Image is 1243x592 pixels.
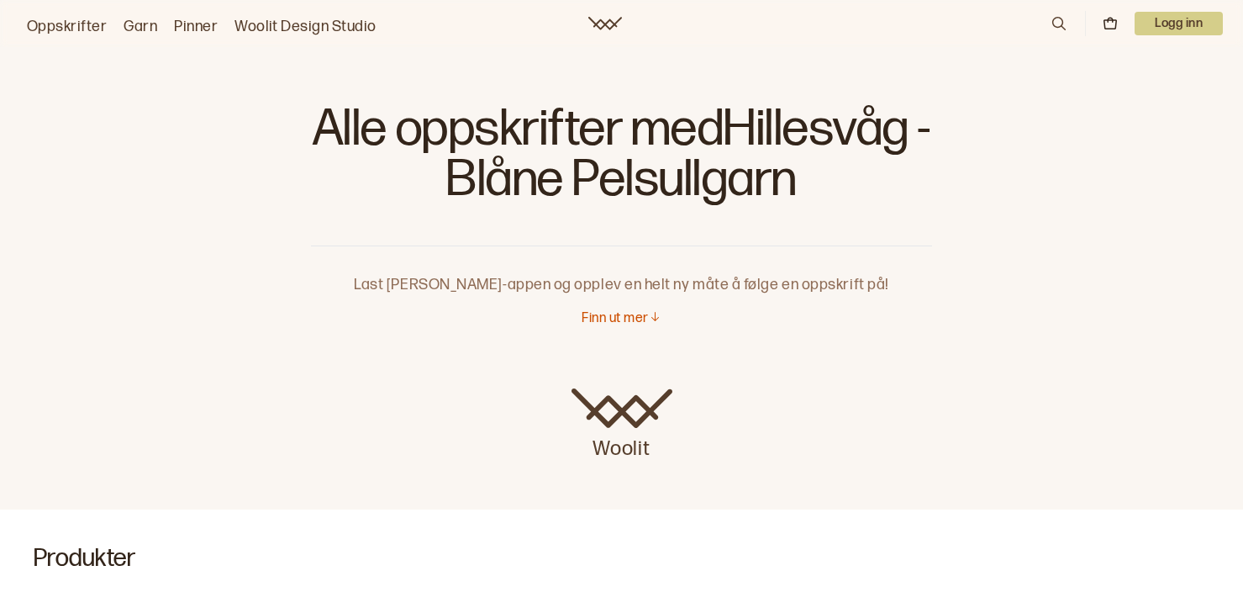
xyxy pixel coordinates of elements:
a: Woolit Design Studio [234,15,377,39]
h1: Alle oppskrifter med Hillesvåg - Blåne Pelsullgarn [311,101,933,219]
a: Pinner [174,15,218,39]
a: Oppskrifter [27,15,107,39]
img: Woolit [571,388,672,429]
button: User dropdown [1135,12,1223,35]
p: Logg inn [1135,12,1223,35]
a: Garn [124,15,157,39]
p: Woolit [571,429,672,462]
button: Finn ut mer [582,310,661,328]
a: Woolit [588,17,622,30]
p: Last [PERSON_NAME]-appen og opplev en helt ny måte å følge en oppskrift på! [311,246,933,297]
a: Woolit [571,388,672,462]
p: Finn ut mer [582,310,648,328]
